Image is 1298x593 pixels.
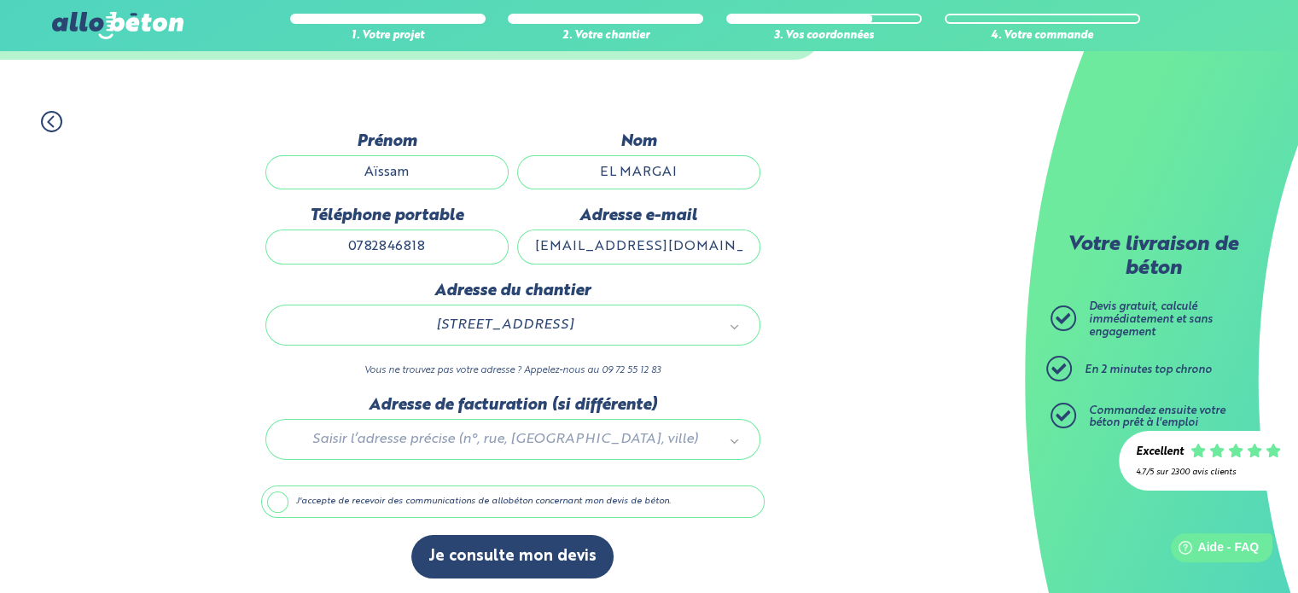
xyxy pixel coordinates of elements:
[290,30,486,43] div: 1. Votre projet
[283,314,742,336] a: [STREET_ADDRESS]
[265,155,509,189] input: Quel est votre prénom ?
[265,363,760,379] p: Vous ne trouvez pas votre adresse ? Appelez-nous au 09 72 55 12 83
[265,230,509,264] input: ex : 0642930817
[517,230,760,264] input: ex : contact@allobeton.fr
[1146,526,1279,574] iframe: Help widget launcher
[265,206,509,225] label: Téléphone portable
[411,535,614,578] button: Je consulte mon devis
[517,132,760,151] label: Nom
[945,30,1140,43] div: 4. Votre commande
[508,30,703,43] div: 2. Votre chantier
[517,206,760,225] label: Adresse e-mail
[265,282,760,300] label: Adresse du chantier
[290,314,720,336] span: [STREET_ADDRESS]
[517,155,760,189] input: Quel est votre nom de famille ?
[265,132,509,151] label: Prénom
[52,12,183,39] img: allobéton
[726,30,922,43] div: 3. Vos coordonnées
[261,485,765,518] label: J'accepte de recevoir des communications de allobéton concernant mon devis de béton.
